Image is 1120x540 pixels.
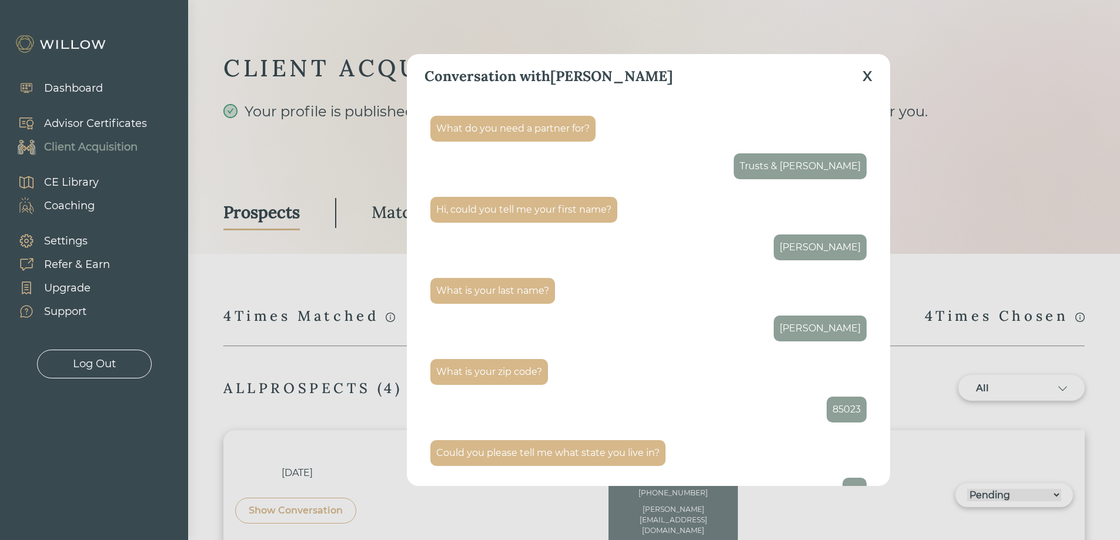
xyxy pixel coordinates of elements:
[6,229,110,253] a: Settings
[44,116,147,132] div: Advisor Certificates
[6,170,99,194] a: CE Library
[848,484,861,498] div: AZ
[6,276,110,300] a: Upgrade
[15,35,109,53] img: Willow
[44,257,110,273] div: Refer & Earn
[44,280,91,296] div: Upgrade
[436,122,590,136] div: What do you need a partner for?
[833,403,861,417] div: 85023
[780,321,861,336] div: [PERSON_NAME]
[6,135,147,159] a: Client Acquisition
[6,253,110,276] a: Refer & Earn
[436,203,611,217] div: Hi, could you tell me your first name?
[780,240,861,254] div: [PERSON_NAME]
[73,356,116,372] div: Log Out
[44,139,138,155] div: Client Acquisition
[6,76,103,100] a: Dashboard
[436,284,549,298] div: What is your last name?
[44,304,86,320] div: Support
[44,198,95,214] div: Coaching
[44,233,88,249] div: Settings
[862,66,872,87] div: X
[44,175,99,190] div: CE Library
[424,66,673,87] div: Conversation with [PERSON_NAME]
[44,81,103,96] div: Dashboard
[6,112,147,135] a: Advisor Certificates
[6,194,99,217] a: Coaching
[436,365,542,379] div: What is your zip code?
[740,159,861,173] div: Trusts & [PERSON_NAME]
[436,446,660,460] div: Could you please tell me what state you live in?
